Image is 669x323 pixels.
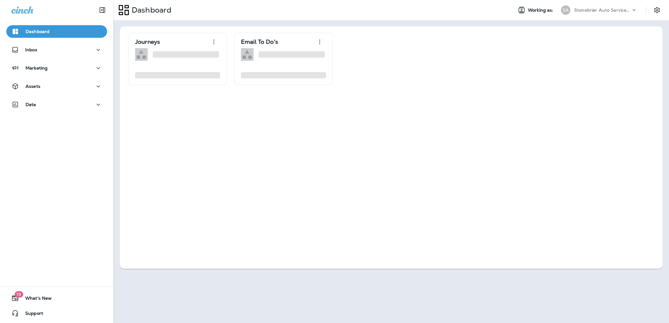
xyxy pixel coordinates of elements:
span: Working as: [528,8,555,13]
span: 19 [14,291,23,297]
button: Collapse Sidebar [94,4,111,16]
p: Journeys [135,39,160,45]
span: Support [19,311,43,318]
p: Inbox [25,47,37,52]
button: Support [6,307,107,320]
p: Dashboard [129,5,171,15]
p: Assets [26,84,40,89]
p: Marketing [26,65,48,71]
span: What's New [19,296,52,303]
button: Assets [6,80,107,93]
div: SA [561,5,570,15]
button: Data [6,98,107,111]
p: Data [26,102,36,107]
p: Email To Do's [241,39,278,45]
button: Inbox [6,43,107,56]
button: Settings [651,4,663,16]
p: Dashboard [26,29,49,34]
button: Dashboard [6,25,107,38]
p: Stonebriar Auto Services Group [574,8,631,13]
button: 19What's New [6,292,107,304]
button: Marketing [6,62,107,74]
